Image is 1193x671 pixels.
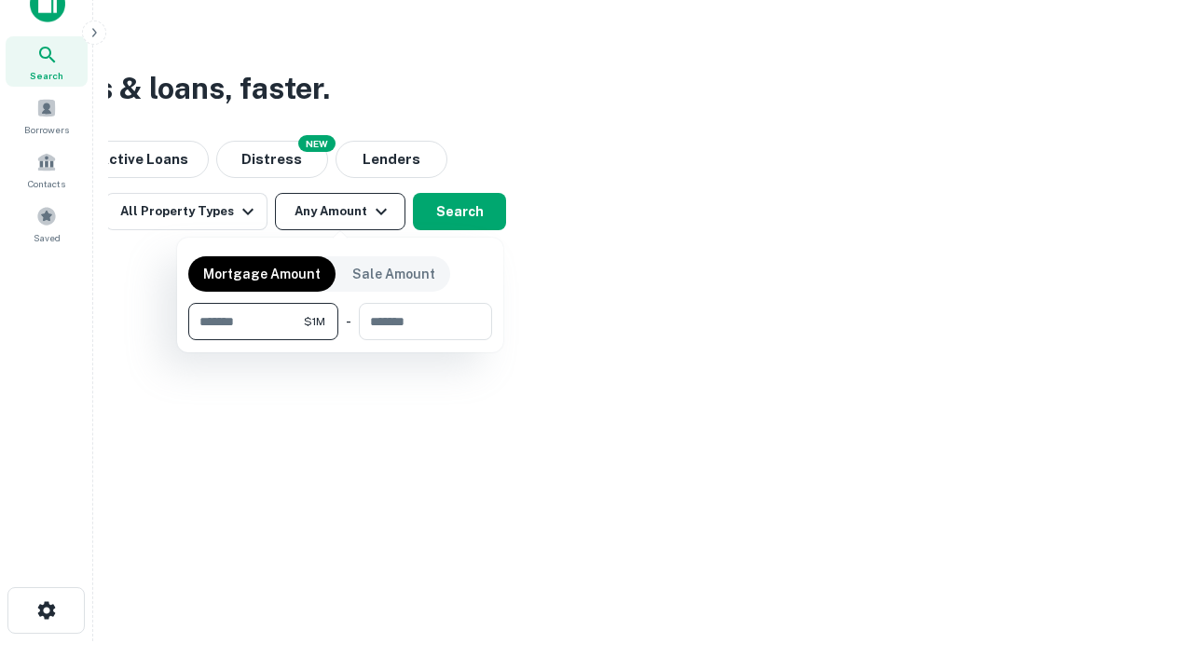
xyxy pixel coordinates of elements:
div: - [346,303,351,340]
span: $1M [304,313,325,330]
iframe: Chat Widget [1100,462,1193,552]
p: Mortgage Amount [203,264,321,284]
p: Sale Amount [352,264,435,284]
